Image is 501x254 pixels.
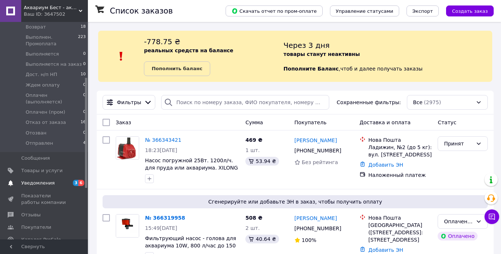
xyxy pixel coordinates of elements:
[336,8,393,14] span: Управление статусами
[21,224,51,231] span: Покупатели
[412,8,433,14] span: Экспорт
[145,225,177,231] span: 15:49[DATE]
[21,180,55,186] span: Уведомления
[294,120,327,125] span: Покупатель
[21,212,41,218] span: Отзывы
[145,158,238,178] a: Насос погружной 25Вт. 1200л/ч. для пруда или аквариума. XILONG XL-132
[444,217,473,225] div: Оплаченный
[245,225,260,231] span: 2 шт.
[283,41,330,50] span: Через 3 дня
[245,235,279,243] div: 40.64 ₴
[78,34,86,47] span: 223
[438,232,477,240] div: Оплачено
[283,66,339,72] b: Пополните Баланс
[116,214,139,238] a: Фото товару
[330,5,399,16] button: Управление статусами
[245,215,262,221] span: 508 ₴
[152,66,202,71] b: Пополнить баланс
[446,5,494,16] button: Создать заказ
[302,159,338,165] span: Без рейтинга
[245,120,263,125] span: Сумма
[117,99,141,106] span: Фильтры
[26,71,57,78] span: Дост. н/п НП
[407,5,439,16] button: Экспорт
[145,215,185,221] a: № 366319958
[26,24,46,30] span: Возврат
[485,209,499,224] button: Чат с покупателем
[145,137,181,143] a: № 366343421
[294,137,337,144] a: [PERSON_NAME]
[26,51,59,57] span: Выполняется
[116,215,139,237] img: Фото товару
[144,48,233,53] b: реальных средств на балансе
[231,8,317,14] span: Скачать отчет по пром-оплате
[26,130,47,136] span: Отозван
[283,37,492,76] div: , чтоб и далее получать заказы
[83,61,86,68] span: 0
[368,214,432,221] div: Нова Пошта
[368,136,432,144] div: Нова Пошта
[83,92,86,105] span: 0
[83,82,86,88] span: 0
[105,198,485,205] span: Сгенерируйте или добавьте ЭН в заказ, чтобы получить оплату
[83,51,86,57] span: 0
[283,51,360,57] b: товары станут неактивны
[26,82,60,88] span: Ждем оплату
[144,37,180,46] span: -778.75 ₴
[81,71,86,78] span: 10
[226,5,323,16] button: Скачать отчет по пром-оплате
[81,119,86,126] span: 16
[116,120,131,125] span: Заказ
[245,157,279,166] div: 53.94 ₴
[294,225,341,231] span: [PHONE_NUMBER]
[26,119,66,126] span: Отказ от заказа
[368,171,432,179] div: Наложенный платеж
[161,95,329,110] input: Поиск по номеру заказа, ФИО покупателя, номеру телефона, Email, номеру накладной
[116,137,139,159] img: Фото товару
[26,92,83,105] span: Оплачен (выполняется)
[26,61,82,68] span: Выполняется на заказ
[24,11,88,18] div: Ваш ID: 3647502
[21,167,63,174] span: Товары и услуги
[438,120,456,125] span: Статус
[26,140,53,147] span: Отправлен
[294,215,337,222] a: [PERSON_NAME]
[26,109,65,115] span: Оплачен (пром)
[110,7,173,15] h1: Список заказов
[294,148,341,153] span: [PHONE_NUMBER]
[21,155,50,162] span: Сообщения
[24,4,79,11] span: Аквариум Бест - аквариумистика проверенная временем
[144,61,210,76] a: Пополнить баланс
[302,237,316,243] span: 100%
[368,247,403,253] a: Добавить ЭН
[444,140,473,148] div: Принят
[368,144,432,158] div: Ладижин, №2 (до 5 кг): вул. [STREET_ADDRESS]
[21,236,61,243] span: Каталог ProSale
[413,99,423,106] span: Все
[337,99,401,106] span: Сохраненные фильтры:
[73,180,79,186] span: 3
[26,34,78,47] span: Выполнен. Промоплата
[368,162,403,168] a: Добавить ЭН
[78,180,84,186] span: 6
[360,120,411,125] span: Доставка и оплата
[452,8,488,14] span: Создать заказ
[83,140,86,147] span: 4
[21,193,68,206] span: Показатели работы компании
[245,147,260,153] span: 1 шт.
[424,99,441,105] span: (2975)
[439,8,494,14] a: Создать заказ
[245,137,262,143] span: 469 ₴
[368,221,432,243] div: [GEOGRAPHIC_DATA] ([STREET_ADDRESS]: [STREET_ADDRESS]
[145,147,177,153] span: 18:23[DATE]
[83,130,86,136] span: 0
[116,51,127,62] img: :exclamation:
[83,109,86,115] span: 0
[81,24,86,30] span: 18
